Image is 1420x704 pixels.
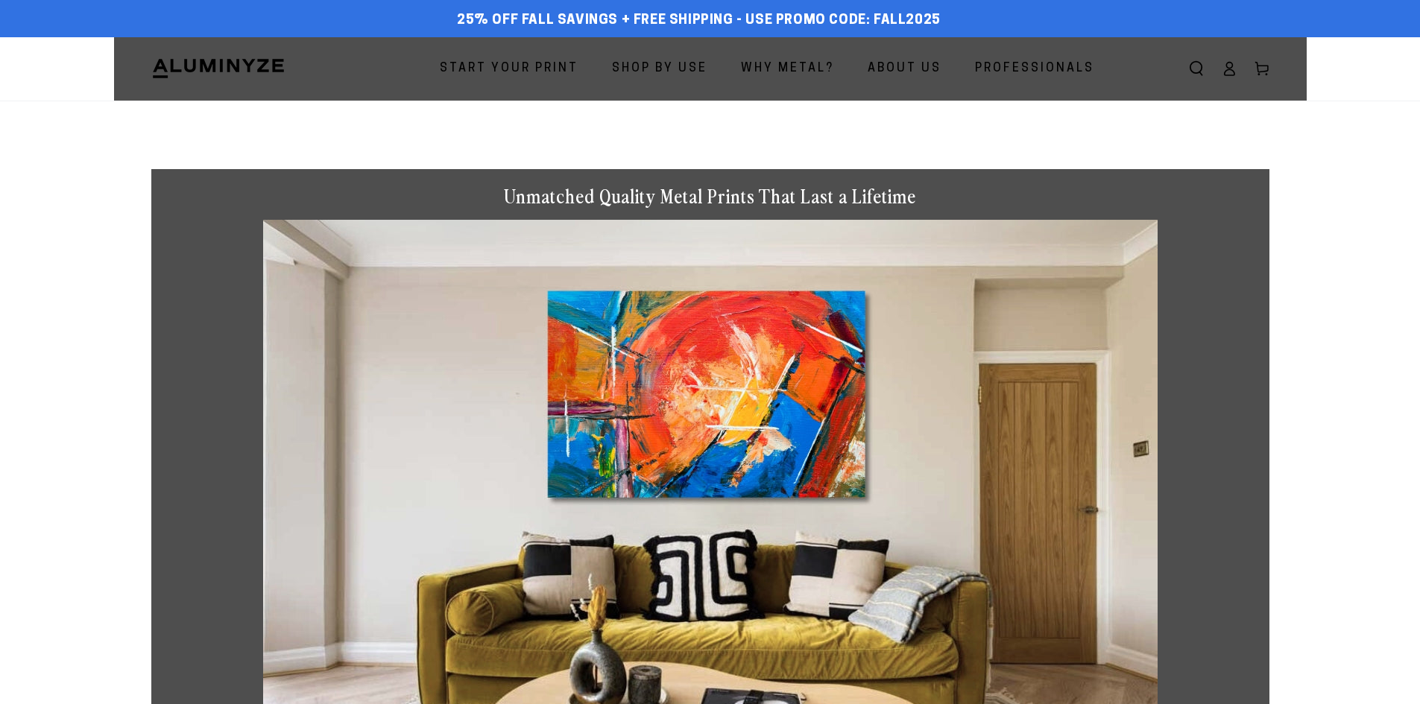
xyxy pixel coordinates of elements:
span: Shop By Use [612,58,707,80]
h1: Unmatched Quality Metal Prints That Last a Lifetime [263,184,1158,209]
span: Why Metal? [741,58,834,80]
summary: Search our site [1180,52,1213,85]
a: Professionals [964,49,1105,89]
span: About Us [868,58,941,80]
span: Professionals [975,58,1094,80]
img: Aluminyze [151,57,285,80]
a: Why Metal? [730,49,845,89]
span: Start Your Print [440,58,578,80]
span: 25% off FALL Savings + Free Shipping - Use Promo Code: FALL2025 [457,13,941,29]
a: About Us [856,49,953,89]
a: Shop By Use [601,49,719,89]
h1: Metal Prints [151,101,1269,139]
a: Start Your Print [429,49,590,89]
